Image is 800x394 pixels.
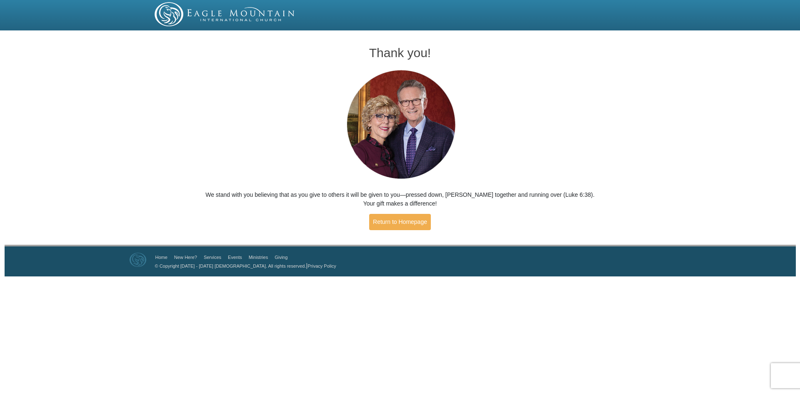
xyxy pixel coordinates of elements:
[275,255,287,260] a: Giving
[205,46,596,60] h1: Thank you!
[155,2,295,26] img: EMIC
[152,261,336,270] p: |
[174,255,197,260] a: New Here?
[204,255,221,260] a: Services
[205,191,596,208] p: We stand with you believing that as you give to others it will be given to you—pressed down, [PER...
[307,264,336,269] a: Privacy Policy
[155,255,167,260] a: Home
[155,264,306,269] a: © Copyright [DATE] - [DATE] [DEMOGRAPHIC_DATA]. All rights reserved.
[339,68,462,182] img: Pastors George and Terri Pearsons
[249,255,268,260] a: Ministries
[369,214,431,230] a: Return to Homepage
[130,253,146,267] img: Eagle Mountain International Church
[228,255,242,260] a: Events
